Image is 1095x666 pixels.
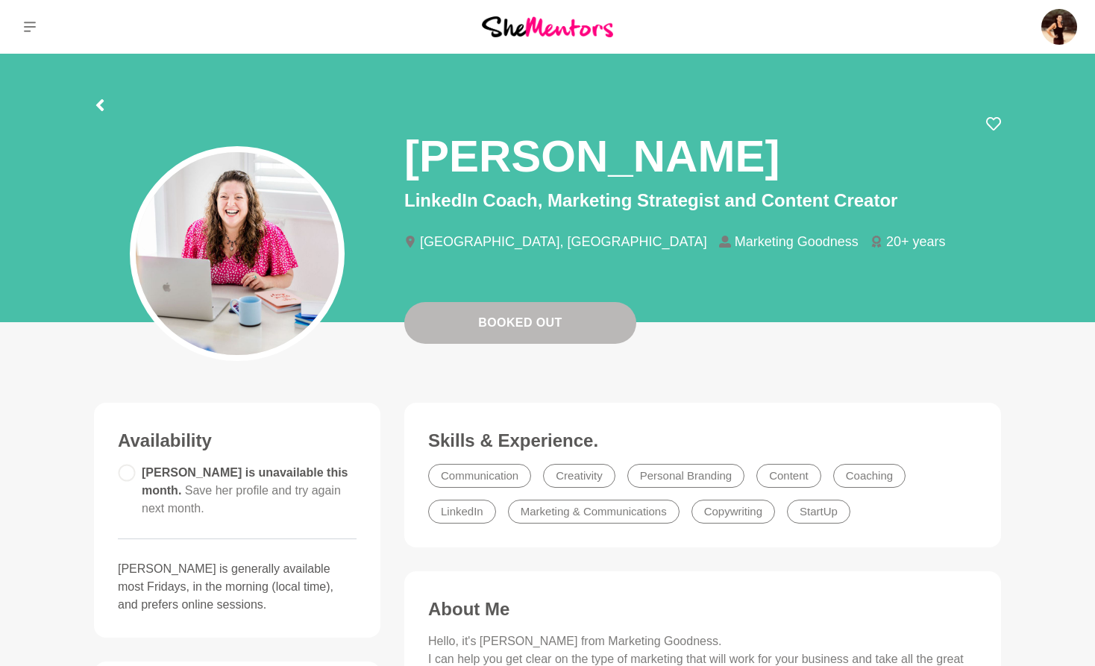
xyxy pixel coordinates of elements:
[142,466,348,515] span: [PERSON_NAME] is unavailable this month.
[870,235,958,248] li: 20+ years
[719,235,870,248] li: Marketing Goodness
[404,235,719,248] li: [GEOGRAPHIC_DATA], [GEOGRAPHIC_DATA]
[404,128,779,184] h1: [PERSON_NAME]
[404,187,1001,214] p: LinkedIn Coach, Marketing Strategist and Content Creator
[482,16,613,37] img: She Mentors Logo
[118,560,357,614] p: [PERSON_NAME] is generally available most Fridays, in the morning (local time), and prefers onlin...
[142,484,341,515] span: Save her profile and try again next month.
[118,430,357,452] h3: Availability
[428,598,977,621] h3: About Me
[1041,9,1077,45] img: Kristy Eagleton
[428,430,977,452] h3: Skills & Experience.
